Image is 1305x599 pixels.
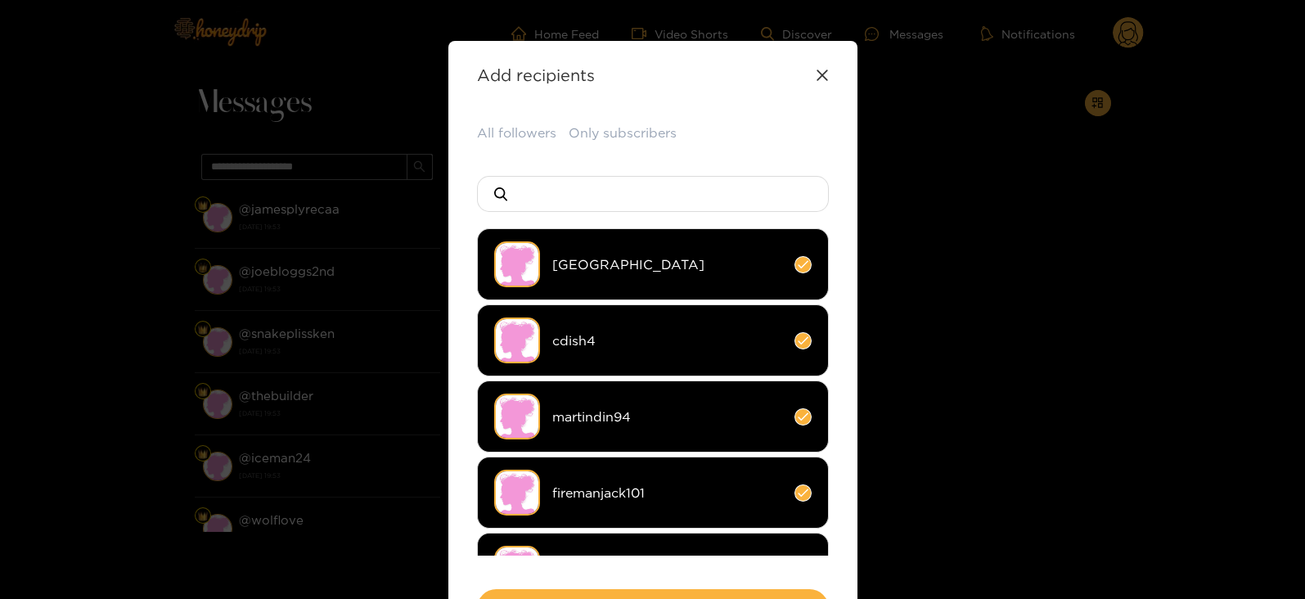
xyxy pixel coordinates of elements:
[552,484,782,502] span: firemanjack101
[494,318,540,363] img: no-avatar.png
[477,124,556,142] button: All followers
[552,331,782,350] span: cdish4
[477,65,595,84] strong: Add recipients
[494,241,540,287] img: no-avatar.png
[569,124,677,142] button: Only subscribers
[494,546,540,592] img: no-avatar.png
[552,408,782,426] span: martindin94
[552,255,782,274] span: [GEOGRAPHIC_DATA]
[494,470,540,516] img: no-avatar.png
[494,394,540,439] img: no-avatar.png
